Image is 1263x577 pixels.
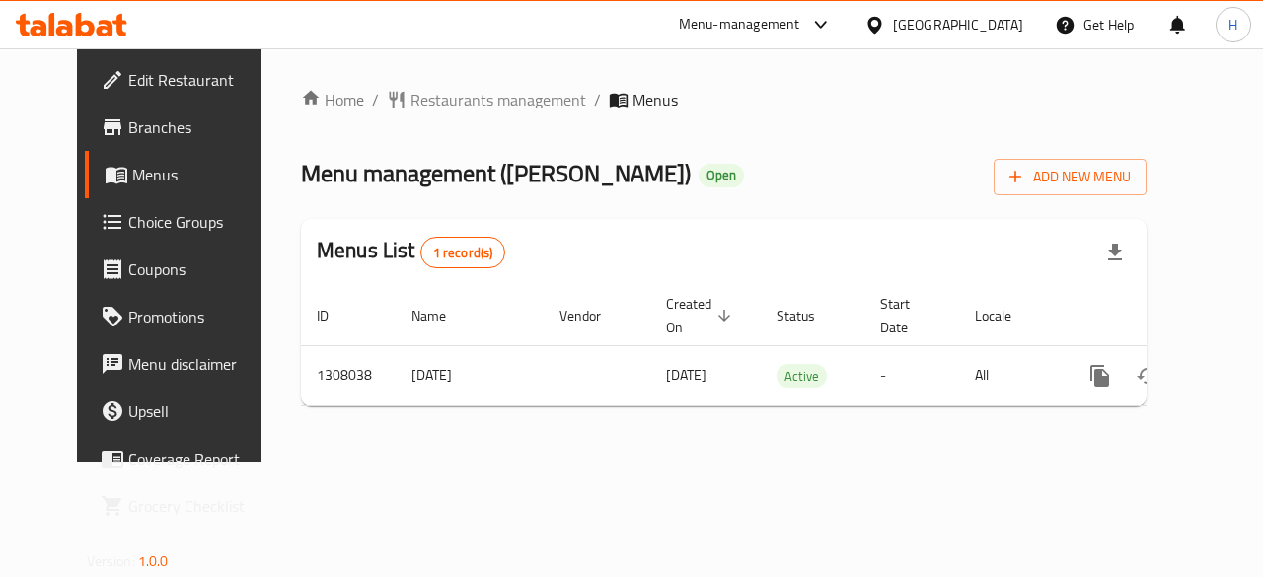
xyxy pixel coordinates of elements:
span: 1.0.0 [138,548,169,574]
li: / [594,88,601,111]
button: Add New Menu [994,159,1147,195]
a: Branches [85,104,288,151]
a: Coverage Report [85,435,288,482]
span: Version: [87,548,135,574]
a: Restaurants management [387,88,586,111]
span: 1 record(s) [421,244,505,262]
span: Vendor [559,304,627,327]
span: Upsell [128,399,272,423]
a: Home [301,88,364,111]
a: Menu disclaimer [85,340,288,388]
span: Menus [132,163,272,186]
div: Active [777,364,827,388]
span: Menus [632,88,678,111]
a: Menus [85,151,288,198]
td: [DATE] [396,345,544,405]
div: Export file [1091,229,1139,276]
button: Change Status [1124,352,1171,399]
span: Add New Menu [1009,165,1131,189]
div: [GEOGRAPHIC_DATA] [893,14,1023,36]
div: Menu-management [679,13,800,36]
span: Created On [666,292,737,339]
li: / [372,88,379,111]
span: Menu disclaimer [128,352,272,376]
a: Coupons [85,246,288,293]
div: Total records count [420,237,506,268]
a: Grocery Checklist [85,482,288,530]
a: Promotions [85,293,288,340]
a: Upsell [85,388,288,435]
span: Promotions [128,305,272,328]
span: Active [777,365,827,388]
a: Edit Restaurant [85,56,288,104]
td: 1308038 [301,345,396,405]
span: Status [777,304,841,327]
span: Choice Groups [128,210,272,234]
span: Edit Restaurant [128,68,272,92]
span: Locale [975,304,1037,327]
span: ID [317,304,354,327]
span: H [1228,14,1237,36]
span: Grocery Checklist [128,494,272,518]
h2: Menus List [317,236,505,268]
a: Choice Groups [85,198,288,246]
nav: breadcrumb [301,88,1147,111]
span: Restaurants management [410,88,586,111]
td: All [959,345,1061,405]
button: more [1077,352,1124,399]
span: Name [411,304,472,327]
span: Menu management ( [PERSON_NAME] ) [301,151,691,195]
td: - [864,345,959,405]
span: Coupons [128,257,272,281]
span: Coverage Report [128,447,272,470]
span: Start Date [880,292,935,339]
span: Branches [128,115,272,139]
span: [DATE] [666,362,706,388]
div: Open [699,164,744,187]
span: Open [699,167,744,183]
